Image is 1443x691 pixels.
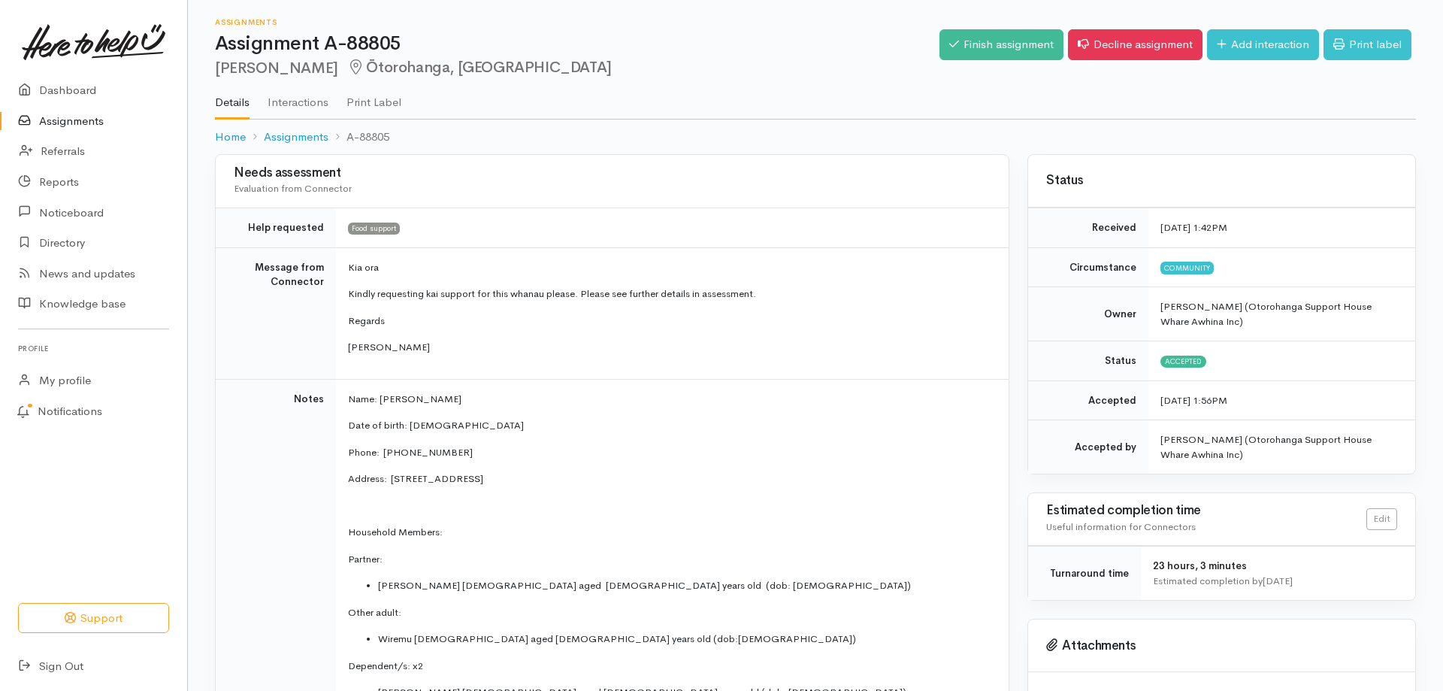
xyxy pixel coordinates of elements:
td: [PERSON_NAME] (Otorohanga Support House Whare Awhina Inc) [1148,420,1415,474]
h3: Estimated completion time [1046,504,1366,518]
p: [PERSON_NAME] [348,340,991,355]
nav: breadcrumb [215,120,1416,155]
span: Ōtorohanga, [GEOGRAPHIC_DATA] [347,58,612,77]
td: Message from Connector [216,247,336,379]
p: Other adult: [348,605,991,620]
span: Useful information for Connectors [1046,520,1196,533]
p: Name: [PERSON_NAME] [348,392,991,407]
span: Evaluation from Connector [234,182,352,195]
a: Assignments [264,129,328,146]
p: Kindly requesting kai support for this whanau please. Please see further details in assessment. [348,286,991,302]
a: Add interaction [1207,29,1319,60]
td: Circumstance [1028,247,1148,287]
p: Phone: [PHONE_NUMBER] [348,445,991,460]
p: Date of birth: [DEMOGRAPHIC_DATA] [348,418,991,433]
a: Interactions [268,76,328,118]
a: Finish assignment [939,29,1063,60]
time: [DATE] 1:42PM [1160,221,1227,234]
a: Print Label [346,76,401,118]
li: Wiremu [DEMOGRAPHIC_DATA] aged [DEMOGRAPHIC_DATA] years old (dob:[DEMOGRAPHIC_DATA]) [378,632,991,647]
li: A-88805 [328,129,389,146]
a: Home [215,129,246,146]
h3: Status [1046,174,1397,188]
p: Regards [348,314,991,329]
a: Print label [1324,29,1411,60]
li: [PERSON_NAME] [DEMOGRAPHIC_DATA] aged [DEMOGRAPHIC_DATA] years old (dob: [DEMOGRAPHIC_DATA]) [378,578,991,593]
a: Edit [1366,508,1397,530]
td: Owner [1028,287,1148,341]
h3: Needs assessment [234,166,991,180]
td: Status [1028,341,1148,381]
span: Community [1160,262,1214,274]
td: Accepted by [1028,420,1148,474]
span: Accepted [1160,356,1206,368]
h2: [PERSON_NAME] [215,59,939,77]
p: Household Members: [348,525,991,540]
p: Address: [STREET_ADDRESS] [348,471,991,486]
p: Partner: [348,552,991,567]
td: Turnaround time [1028,547,1141,601]
td: Help requested [216,208,336,248]
span: 23 hours, 3 minutes [1153,559,1247,572]
p: Kia ora [348,260,991,275]
td: Received [1028,208,1148,248]
td: Accepted [1028,380,1148,420]
h6: Assignments [215,18,939,26]
h3: Attachments [1046,638,1397,653]
span: Food support [348,223,400,235]
h6: Profile [18,338,169,359]
time: [DATE] [1263,574,1293,587]
button: Support [18,603,169,634]
span: [PERSON_NAME] (Otorohanga Support House Whare Awhina Inc) [1160,300,1372,328]
p: Dependent/s: x2 [348,659,991,674]
a: Decline assignment [1068,29,1202,60]
h1: Assignment A-88805 [215,33,939,55]
a: Details [215,76,250,120]
div: Estimated completion by [1153,574,1397,589]
time: [DATE] 1:56PM [1160,394,1227,407]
